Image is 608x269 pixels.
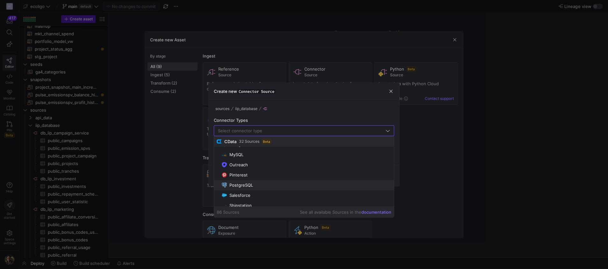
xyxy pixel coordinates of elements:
[361,210,391,215] a: documentation
[300,210,391,215] p: See all available Sources in the
[222,162,227,167] img: Outreach
[222,193,227,197] img: Salesforce
[222,205,227,206] img: Shipstation
[229,152,243,157] div: MySQL
[229,172,248,177] div: Pinterest
[214,89,276,94] h3: Create new
[214,118,394,123] div: Connector Types
[229,203,252,208] div: Shipstation
[218,128,384,133] input: Select connector type
[229,183,253,188] div: PostgreSQL
[222,172,227,177] img: Pinterest
[222,153,227,156] img: MySQL
[224,139,236,144] span: CData
[214,105,231,113] button: sources
[262,139,271,144] span: Beta
[215,107,229,111] span: sources
[239,139,259,144] span: 32 Sources
[222,183,227,188] img: PostgreSQL
[229,162,248,167] div: Outreach
[217,210,239,215] div: 86 Sources
[234,105,259,113] button: iip_database
[229,193,250,198] div: Salesforce
[235,107,257,111] span: iip_database
[237,88,276,95] span: Connector Source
